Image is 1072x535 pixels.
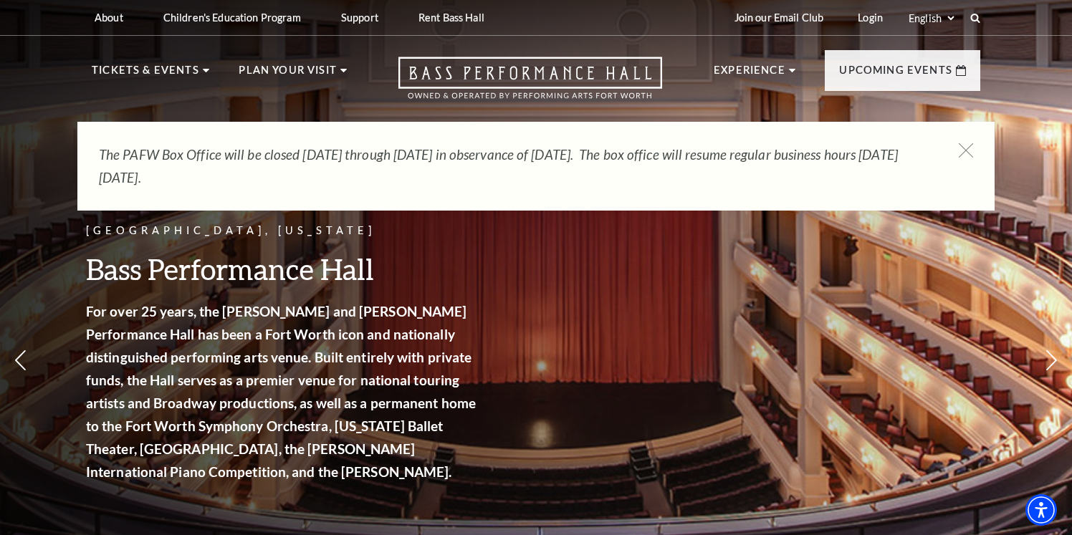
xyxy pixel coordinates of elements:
[86,222,480,240] p: [GEOGRAPHIC_DATA], [US_STATE]
[86,251,480,287] h3: Bass Performance Hall
[99,146,898,185] em: The PAFW Box Office will be closed [DATE] through [DATE] in observance of [DATE]. The box office ...
[714,62,785,87] p: Experience
[1025,494,1057,526] div: Accessibility Menu
[341,11,378,24] p: Support
[163,11,301,24] p: Children's Education Program
[239,62,337,87] p: Plan Your Visit
[347,57,714,113] a: Open this option
[95,11,123,24] p: About
[418,11,484,24] p: Rent Bass Hall
[839,62,952,87] p: Upcoming Events
[906,11,957,25] select: Select:
[92,62,199,87] p: Tickets & Events
[86,303,476,480] strong: For over 25 years, the [PERSON_NAME] and [PERSON_NAME] Performance Hall has been a Fort Worth ico...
